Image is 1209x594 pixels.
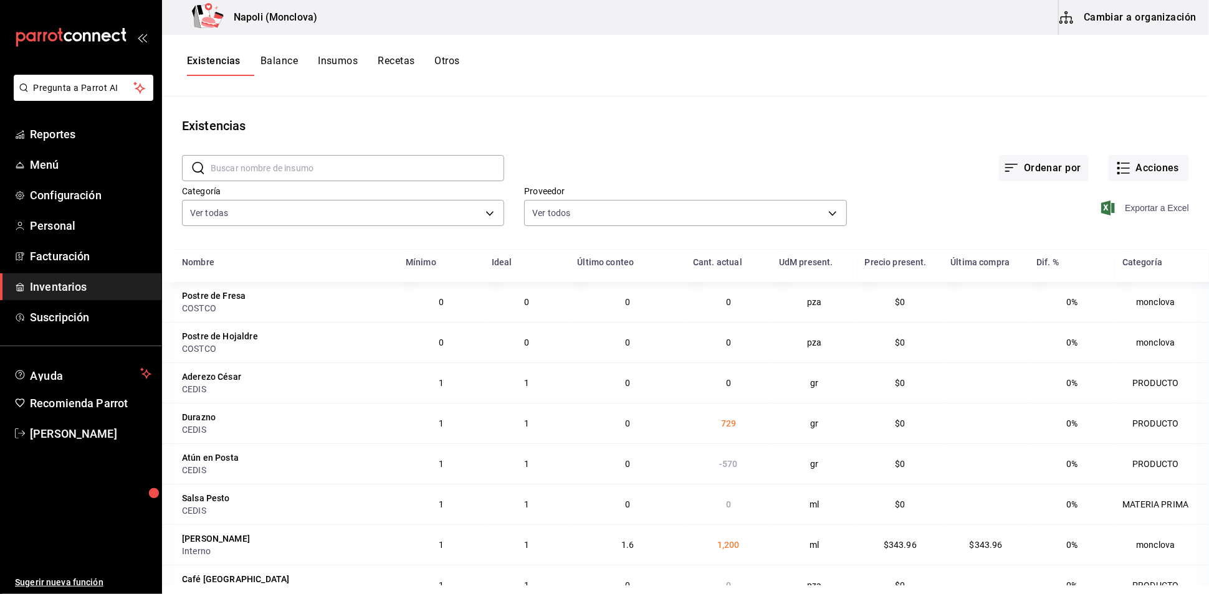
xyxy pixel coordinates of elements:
[625,297,630,307] span: 0
[137,32,147,42] button: open_drawer_menu
[378,55,414,76] button: Recetas
[439,540,444,550] span: 1
[260,55,298,76] button: Balance
[625,378,630,388] span: 0
[524,418,529,428] span: 1
[621,540,634,550] span: 1.6
[190,207,228,219] span: Ver todas
[224,10,317,25] h3: Napoli (Monclova)
[182,504,391,517] div: CEDIS
[406,257,436,267] div: Mínimo
[182,302,391,314] div: COSTCO
[895,378,905,388] span: $0
[895,459,905,469] span: $0
[182,116,246,135] div: Existencias
[625,499,630,509] span: 0
[1115,484,1209,524] td: MATERIA PRIMA
[30,248,151,265] span: Facturación
[726,580,731,590] span: 0
[950,257,1010,267] div: Última compra
[884,540,917,550] span: $343.96
[970,540,1003,550] span: $343.96
[439,459,444,469] span: 1
[492,257,512,267] div: Ideal
[895,499,905,509] span: $0
[1066,418,1078,428] span: 0%
[895,418,905,428] span: $0
[187,55,241,76] button: Existencias
[726,499,731,509] span: 0
[1066,459,1078,469] span: 0%
[1115,322,1209,362] td: monclova
[182,451,239,464] div: Atún en Posta
[895,297,905,307] span: $0
[182,257,214,267] div: Nombre
[182,545,391,557] div: Interno
[1104,200,1189,215] button: Exportar a Excel
[30,309,151,326] span: Suscripción
[15,576,151,589] span: Sugerir nueva función
[182,290,246,302] div: Postre de Fresa
[182,411,216,423] div: Durazno
[182,187,504,196] label: Categoría
[524,499,529,509] span: 1
[772,403,858,443] td: gr
[30,425,151,442] span: [PERSON_NAME]
[182,423,391,436] div: CEDIS
[30,126,151,143] span: Reportes
[1066,540,1078,550] span: 0%
[524,540,529,550] span: 1
[721,418,736,428] span: 729
[625,580,630,590] span: 0
[439,297,444,307] span: 0
[182,370,241,383] div: Aderezo César
[30,187,151,204] span: Configuración
[1115,362,1209,403] td: PRODUCTO
[772,282,858,322] td: pza
[1115,282,1209,322] td: monclova
[1036,257,1059,267] div: Dif. %
[1115,403,1209,443] td: PRODUCTO
[439,337,444,347] span: 0
[439,378,444,388] span: 1
[187,55,460,76] div: navigation tabs
[625,459,630,469] span: 0
[717,540,740,550] span: 1,200
[182,383,391,395] div: CEDIS
[726,297,731,307] span: 0
[9,90,153,103] a: Pregunta a Parrot AI
[999,155,1089,181] button: Ordenar por
[182,532,250,545] div: [PERSON_NAME]
[182,342,391,355] div: COSTCO
[726,378,731,388] span: 0
[182,492,230,504] div: Salsa Pesto
[524,378,529,388] span: 1
[577,257,634,267] div: Último conteo
[1122,257,1162,267] div: Categoría
[1115,443,1209,484] td: PRODUCTO
[895,580,905,590] span: $0
[524,580,529,590] span: 1
[772,484,858,524] td: ml
[435,55,460,76] button: Otros
[1066,337,1078,347] span: 0%
[865,257,927,267] div: Precio present.
[625,418,630,428] span: 0
[772,524,858,565] td: ml
[726,337,731,347] span: 0
[772,443,858,484] td: gr
[211,156,504,181] input: Buscar nombre de insumo
[772,362,858,403] td: gr
[1066,297,1078,307] span: 0%
[1115,524,1209,565] td: monclova
[1066,378,1078,388] span: 0%
[439,499,444,509] span: 1
[779,257,833,267] div: UdM present.
[524,459,529,469] span: 1
[772,322,858,362] td: pza
[182,330,258,342] div: Postre de Hojaldre
[524,187,846,196] label: Proveedor
[30,156,151,173] span: Menú
[30,278,151,295] span: Inventarios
